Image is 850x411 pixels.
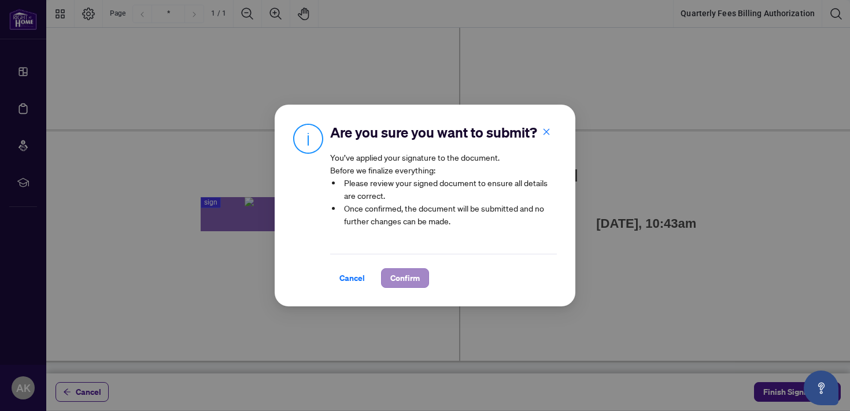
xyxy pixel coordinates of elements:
[330,151,557,235] article: You’ve applied your signature to the document. Before we finalize everything:
[330,268,374,288] button: Cancel
[330,123,557,142] h2: Are you sure you want to submit?
[390,269,420,287] span: Confirm
[342,202,557,227] li: Once confirmed, the document will be submitted and no further changes can be made.
[342,176,557,202] li: Please review your signed document to ensure all details are correct.
[293,123,323,154] img: Info Icon
[381,268,429,288] button: Confirm
[804,371,838,405] button: Open asap
[339,269,365,287] span: Cancel
[542,128,550,136] span: close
